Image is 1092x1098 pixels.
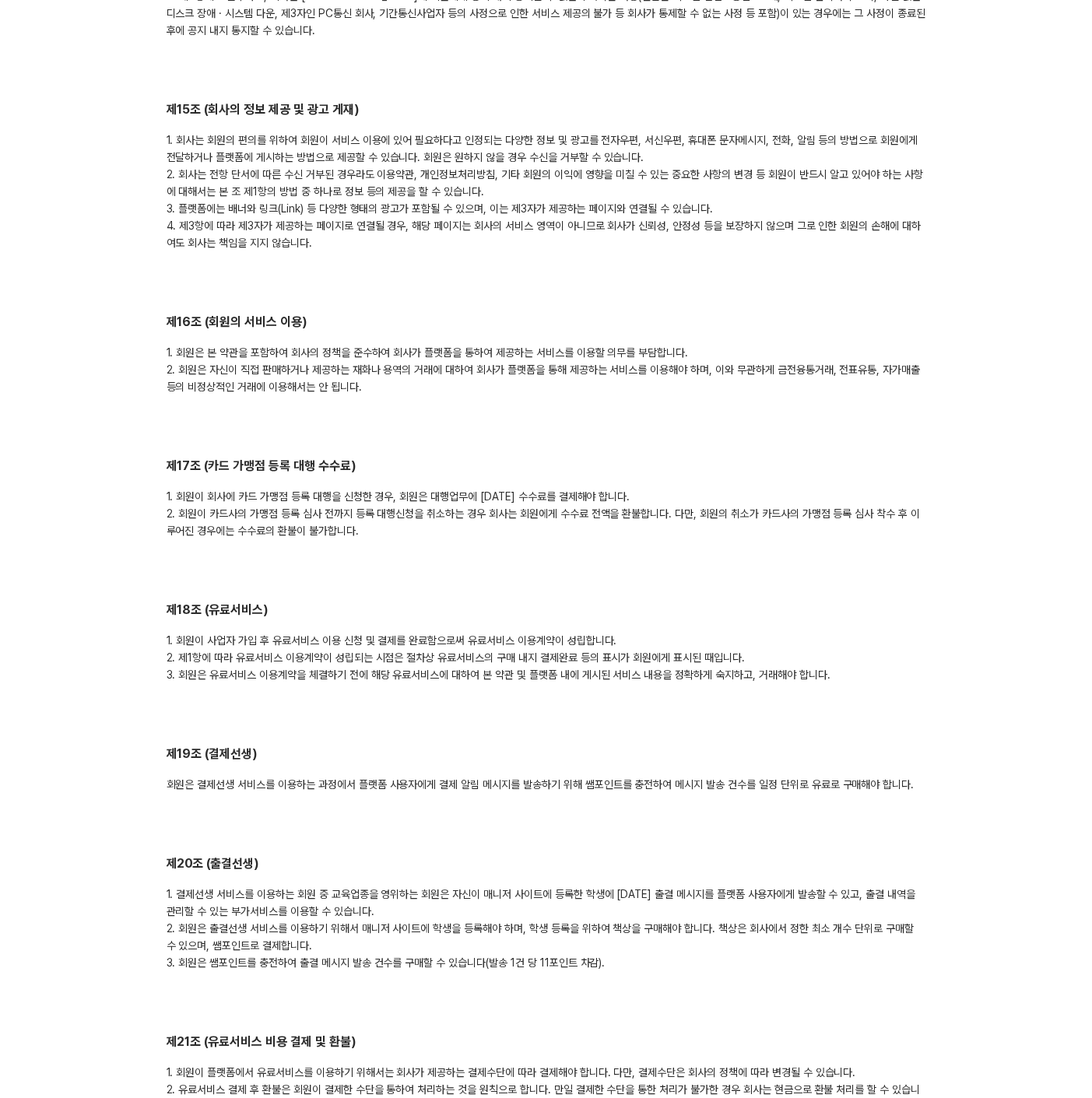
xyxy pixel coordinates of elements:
[167,886,926,971] div: 1. 결제선생 서비스를 이용하는 회원 중 교육업종을 영위하는 회원은 자신이 매니저 사이트에 등록한 학생에 [DATE] 출결 메시지를 플랫폼 사용자에게 발송할 수 있고, 출결 ...
[167,488,926,539] div: 1. 회원이 회사에 카드 가맹점 등록 대행을 신청한 경우, 회원은 대행업무에 [DATE] 수수료를 결제해야 합니다. 2. 회원이 카드사의 가맹점 등록 심사 전까지 등록 대행신...
[167,101,926,119] h2: 제15조 (회사의 정보 제공 및 광고 게재)
[167,132,926,251] div: 1. 회사는 회원의 편의를 위하여 회원이 서비스 이용에 있어 필요하다고 인정되는 다양한 정보 및 광고를 전자우편, 서신우편, 휴대폰 문자메시지, 전화, 알림 등의 방법으로 회...
[167,855,926,873] h2: 제20조 (출결선생)
[167,632,926,683] div: 1. 회원이 사업자 가입 후 유료서비스 이용 신청 및 결제를 완료함으로써 유료서비스 이용계약이 성립합니다. 2. 제1항에 따라 유료서비스 이용계약이 성립되는 시점은 절차상 유...
[167,458,926,475] h2: 제17조 (카드 가맹점 등록 대행 수수료)
[167,745,926,763] h2: 제19조 (결제선생)
[167,1033,926,1051] h2: 제21조 (유료서비스 비용 결제 및 환불)
[167,776,926,793] div: 회원은 결제선생 서비스를 이용하는 과정에서 플랫폼 사용자에게 결제 알림 메시지를 발송하기 위해 쌤포인트를 충전하여 메시지 발송 건수를 일정 단위로 유료로 구매해야 합니다.
[167,314,926,332] h2: 제16조 (회원의 서비스 이용)
[167,344,926,395] div: 1. 회원은 본 약관을 포함하여 회사의 정책을 준수하여 회사가 플랫폼을 통하여 제공하는 서비스를 이용할 의무를 부담합니다. 2. 회원은 자신이 직접 판매하거나 제공하는 재화나...
[167,602,926,619] h2: 제18조 (유료서비스)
